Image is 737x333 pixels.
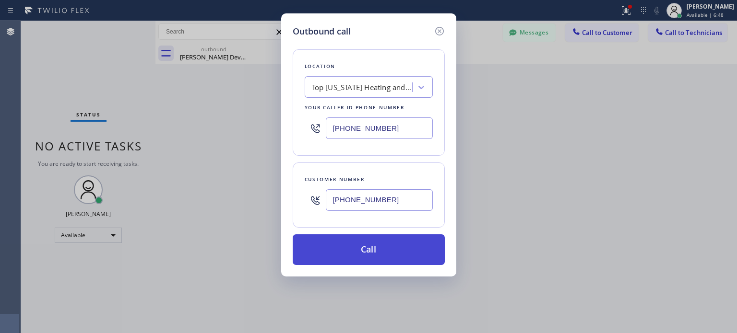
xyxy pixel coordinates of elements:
[312,82,413,93] div: Top [US_STATE] Heating and AC Service
[305,174,433,184] div: Customer number
[293,25,351,38] h5: Outbound call
[305,61,433,71] div: Location
[305,103,433,113] div: Your caller id phone number
[293,234,445,265] button: Call
[326,189,433,211] input: (123) 456-7890
[326,117,433,139] input: (123) 456-7890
